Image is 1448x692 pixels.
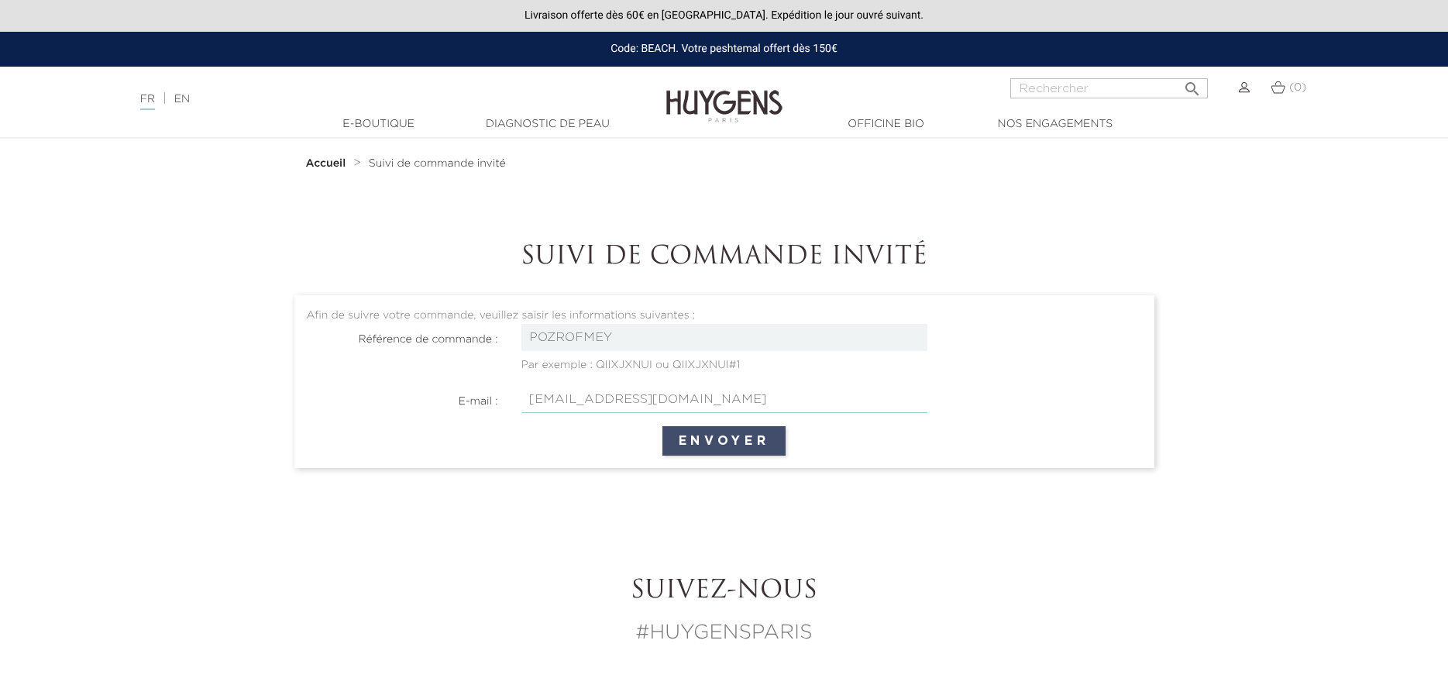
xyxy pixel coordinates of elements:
[662,426,786,456] button: Envoyer
[306,157,349,170] a: Accueil
[1289,82,1306,93] span: (0)
[369,158,506,169] span: Suivi de commande invité
[666,65,782,125] img: Huygens
[140,94,155,110] a: FR
[307,308,1142,324] p: Afin de suivre votre commande, veuillez saisir les informations suivantes :
[809,116,964,133] a: Officine Bio
[306,158,346,169] strong: Accueil
[1010,78,1208,98] input: Rechercher
[294,243,1154,272] h1: Suivi de commande invité
[521,351,927,374] div: Par exemple : QIIXJXNUI ou QIIXJXNUI#1
[295,386,510,410] label: E-mail :
[294,577,1154,606] h2: Suivez-nous
[294,618,1154,649] p: #HUYGENSPARIS
[174,94,190,105] a: EN
[978,116,1133,133] a: Nos engagements
[1183,75,1202,94] i: 
[470,116,625,133] a: Diagnostic de peau
[295,324,510,348] label: Référence de commande :
[1178,74,1206,95] button: 
[369,157,506,170] a: Suivi de commande invité
[301,116,456,133] a: E-Boutique
[132,90,592,108] div: |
